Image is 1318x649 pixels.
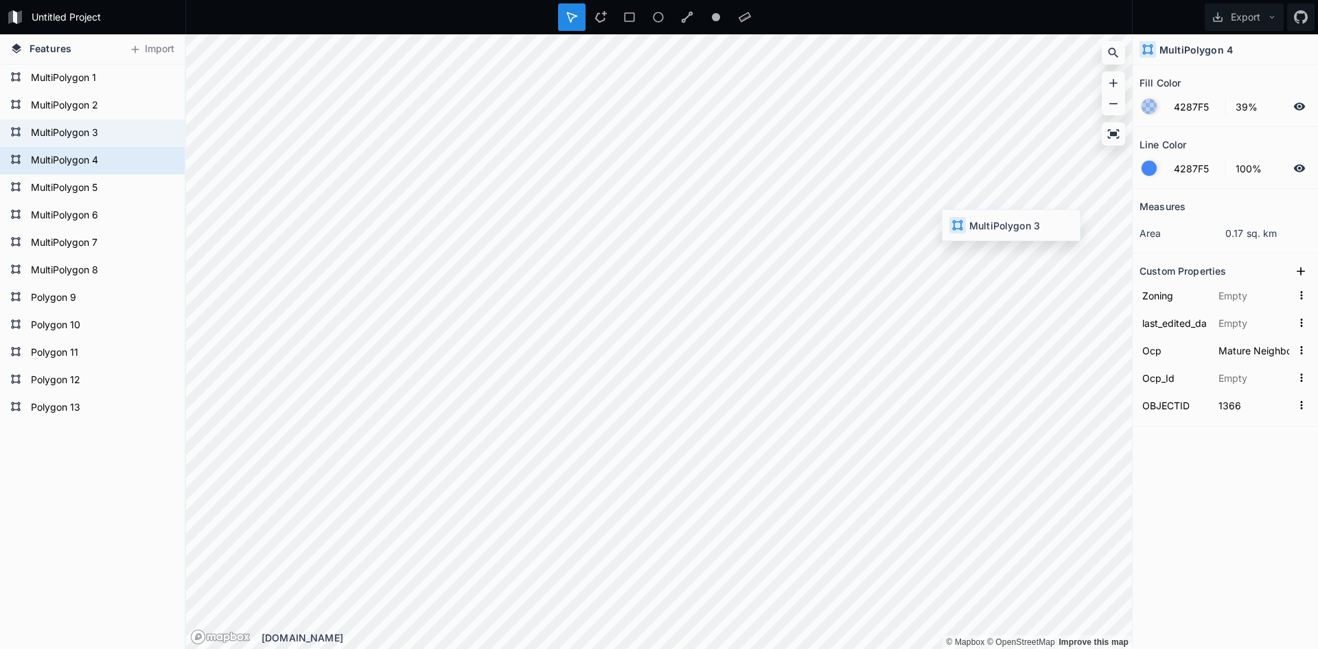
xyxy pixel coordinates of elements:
input: Empty [1216,395,1292,415]
button: Import [122,38,181,60]
a: OpenStreetMap [987,637,1055,647]
input: Name [1140,340,1209,361]
a: Mapbox logo [190,629,251,645]
dt: area [1140,226,1225,240]
h4: MultiPolygon 4 [1159,43,1233,57]
input: Empty [1216,285,1292,306]
input: Empty [1216,340,1292,361]
h2: Fill Color [1140,72,1181,93]
input: Name [1140,285,1209,306]
div: [DOMAIN_NAME] [262,630,1132,645]
span: Features [30,41,71,56]
input: Empty [1216,367,1292,388]
a: Mapbox [946,637,984,647]
button: Export [1205,3,1284,31]
input: Empty [1216,312,1292,333]
input: Name [1140,395,1209,415]
a: Map feedback [1059,637,1129,647]
input: Name [1140,312,1209,333]
h2: Measures [1140,196,1186,217]
h2: Line Color [1140,134,1186,155]
input: Name [1140,367,1209,388]
dd: 0.17 sq. km [1225,226,1311,240]
h2: Custom Properties [1140,260,1226,282]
